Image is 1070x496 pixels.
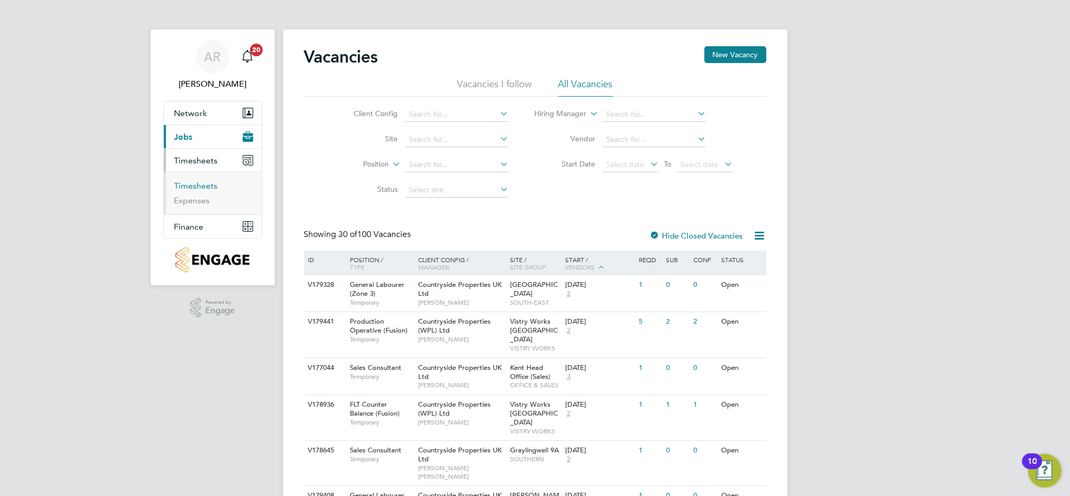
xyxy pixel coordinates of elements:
[164,101,262,125] button: Network
[510,298,560,307] span: SOUTH-EAST
[565,290,572,298] span: 2
[602,132,706,147] input: Search for...
[306,251,342,268] div: ID
[636,251,663,268] div: Reqd
[602,107,706,122] input: Search for...
[691,251,719,268] div: Conf
[350,280,404,298] span: General Labourer (Zone 3)
[339,229,358,240] span: 30 of
[164,149,262,172] button: Timesheets
[350,335,413,344] span: Temporary
[190,298,235,318] a: Powered byEngage
[636,395,663,415] div: 1
[1027,461,1037,475] div: 10
[510,455,560,463] span: SOUTHERN
[510,400,558,427] span: Vistry Works [GEOGRAPHIC_DATA]
[174,195,210,205] a: Expenses
[164,172,262,214] div: Timesheets
[418,400,491,418] span: Countryside Properties (WPL) Ltd
[563,251,636,277] div: Start /
[415,251,507,276] div: Client Config /
[174,222,204,232] span: Finance
[510,427,560,436] span: VISTRY WORKS
[507,251,563,276] div: Site /
[558,78,613,97] li: All Vacancies
[1028,454,1062,488] button: Open Resource Center, 10 new notifications
[237,40,258,74] a: 20
[606,160,644,169] span: Select date
[565,326,572,335] span: 2
[565,409,572,418] span: 2
[680,160,718,169] span: Select date
[350,455,413,463] span: Temporary
[636,275,663,295] div: 1
[163,247,262,273] a: Go to home page
[418,280,502,298] span: Countryside Properties UK Ltd
[719,395,764,415] div: Open
[565,281,633,290] div: [DATE]
[350,363,401,372] span: Sales Consultant
[306,312,342,332] div: V179441
[418,317,491,335] span: Countryside Properties (WPL) Ltd
[719,251,764,268] div: Status
[565,364,633,373] div: [DATE]
[304,46,378,67] h2: Vacancies
[163,78,262,90] span: Alex Rhodes
[405,158,508,172] input: Search for...
[650,231,743,241] label: Hide Closed Vacancies
[418,464,505,480] span: [PERSON_NAME] [PERSON_NAME]
[164,215,262,238] button: Finance
[661,157,674,171] span: To
[350,298,413,307] span: Temporary
[174,181,218,191] a: Timesheets
[636,441,663,460] div: 1
[458,78,532,97] li: Vacancies I follow
[350,418,413,427] span: Temporary
[418,363,502,381] span: Countryside Properties UK Ltd
[526,109,586,119] label: Hiring Manager
[663,312,691,332] div: 2
[337,134,398,143] label: Site
[350,400,400,418] span: FLT Counter Balance (Fusion)
[510,263,546,271] span: Site Group
[337,184,398,194] label: Status
[510,317,558,344] span: Vistry Works [GEOGRAPHIC_DATA]
[342,251,415,276] div: Position /
[663,395,691,415] div: 1
[691,312,719,332] div: 2
[306,395,342,415] div: V178936
[719,358,764,378] div: Open
[174,108,207,118] span: Network
[719,441,764,460] div: Open
[339,229,411,240] span: 100 Vacancies
[306,275,342,295] div: V179328
[636,358,663,378] div: 1
[350,373,413,381] span: Temporary
[174,156,218,166] span: Timesheets
[174,132,193,142] span: Jobs
[204,50,221,64] span: AR
[164,125,262,148] button: Jobs
[306,441,342,460] div: V178645
[535,159,595,169] label: Start Date
[151,29,275,285] nav: Main navigation
[163,40,262,90] a: AR[PERSON_NAME]
[418,263,449,271] span: Manager
[205,298,235,307] span: Powered by
[205,306,235,315] span: Engage
[418,446,502,463] span: Countryside Properties UK Ltd
[405,183,508,198] input: Select one
[704,46,766,63] button: New Vacancy
[250,44,263,56] span: 20
[663,251,691,268] div: Sub
[691,358,719,378] div: 0
[565,263,595,271] span: Vendors
[350,446,401,454] span: Sales Consultant
[510,280,558,298] span: [GEOGRAPHIC_DATA]
[565,317,633,326] div: [DATE]
[719,275,764,295] div: Open
[510,363,550,381] span: Kent Head Office (Sales)
[510,446,559,454] span: Graylingwell 9A
[691,395,719,415] div: 1
[691,275,719,295] div: 0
